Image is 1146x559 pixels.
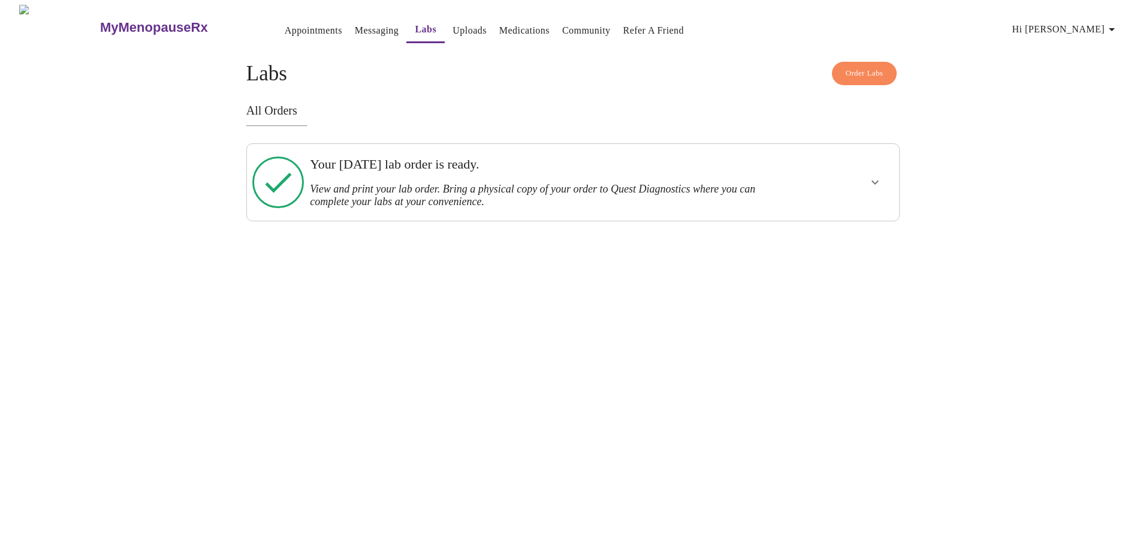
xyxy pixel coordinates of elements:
[861,168,889,197] button: show more
[453,22,487,39] a: Uploads
[623,22,684,39] a: Refer a Friend
[1012,21,1119,38] span: Hi [PERSON_NAME]
[350,19,403,43] button: Messaging
[19,5,98,50] img: MyMenopauseRx Logo
[619,19,689,43] button: Refer a Friend
[246,104,900,118] h3: All Orders
[246,62,900,86] h4: Labs
[406,17,445,43] button: Labs
[499,22,550,39] a: Medications
[415,21,436,38] a: Labs
[100,20,208,35] h3: MyMenopauseRx
[494,19,554,43] button: Medications
[448,19,491,43] button: Uploads
[355,22,399,39] a: Messaging
[562,22,611,39] a: Community
[1008,17,1124,41] button: Hi [PERSON_NAME]
[285,22,342,39] a: Appointments
[832,62,897,85] button: Order Labs
[310,157,773,172] h3: Your [DATE] lab order is ready.
[557,19,616,43] button: Community
[846,67,883,80] span: Order Labs
[280,19,347,43] button: Appointments
[98,7,255,49] a: MyMenopauseRx
[310,183,773,208] h3: View and print your lab order. Bring a physical copy of your order to Quest Diagnostics where you...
